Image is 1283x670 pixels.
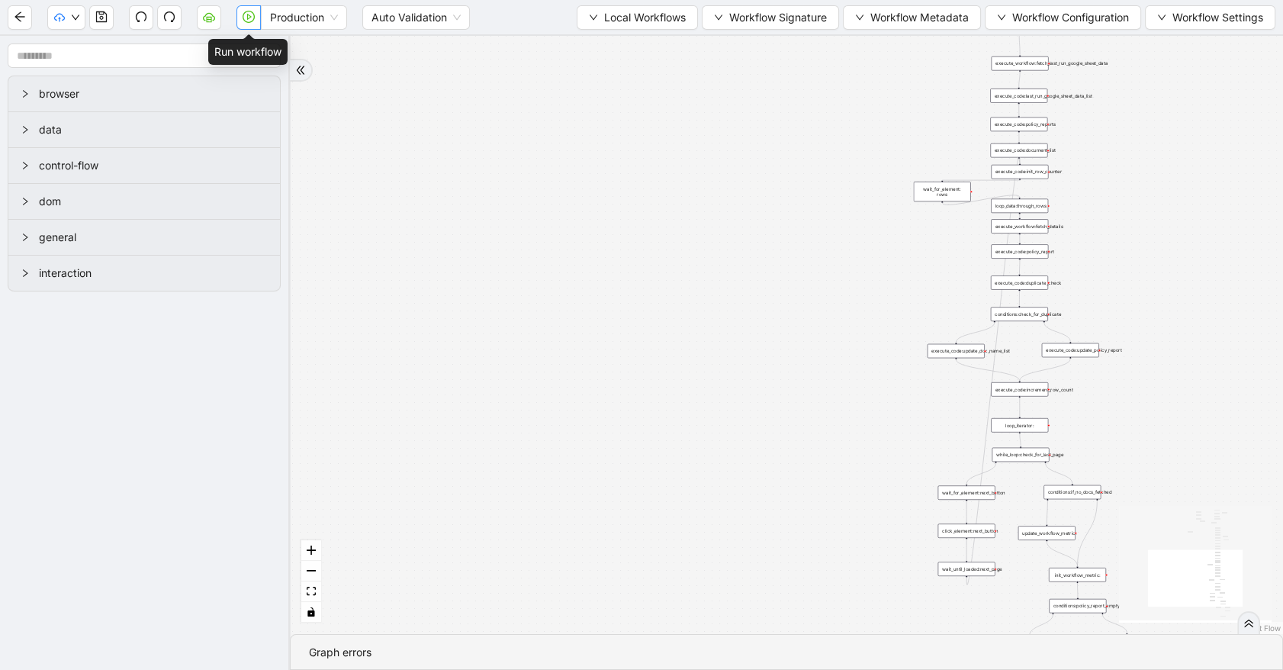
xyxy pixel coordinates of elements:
span: undo [135,11,147,23]
div: execute_code:policy_reports [990,118,1047,132]
button: save [89,5,114,30]
div: update_workflow_metric: [1018,526,1076,540]
span: data [39,121,268,138]
span: right [21,233,30,242]
span: down [71,13,80,22]
span: Workflow Configuration [1012,9,1129,26]
g: Edge from execute_code:update_policy_report to execute_code:increment_row_count [1020,359,1071,381]
div: while_loop:check_for_last_page [992,448,1049,462]
div: Run workflow [208,39,288,65]
div: execute_code:update_doc_name_list [928,344,985,359]
span: Auto Validation [371,6,461,29]
div: execute_code:duplicate_check [991,275,1048,290]
span: save [95,11,108,23]
div: loop_data:through_rows [991,199,1048,214]
div: click_element:next_button [938,523,995,538]
span: Workflow Settings [1172,9,1263,26]
span: right [21,197,30,206]
button: arrow-left [8,5,32,30]
g: Edge from wait_until_loaded:next_page to execute_code:init_row_counter [966,156,1020,585]
div: execute_code:policy_report [991,244,1048,259]
div: interaction [8,256,280,291]
div: execute_code:increment_row_count [991,382,1048,397]
div: control-flow [8,148,280,183]
div: conditions:policy_report_empty_check [1049,599,1106,614]
div: execute_workflow:fetch_last_run_google_sheet_data [991,56,1048,71]
span: right [21,269,30,278]
g: Edge from conditions:policy_report_empty_check to execute_workflow:document_pull [1030,614,1053,636]
span: Local Workflows [604,9,686,26]
div: execute_code:last_run_google_sheet_data_list [990,89,1047,103]
span: Workflow Signature [729,9,827,26]
g: Edge from update_workflow_metric: to init_workflow_metric: [1047,541,1077,566]
span: general [39,229,268,246]
button: cloud-uploaddown [47,5,85,30]
div: conditions:check_for_duplicate [991,307,1048,321]
div: execute_code:init_row_counter [991,165,1048,179]
div: init_workflow_metric: [1049,568,1106,582]
span: interaction [39,265,268,282]
button: zoom out [301,561,321,581]
span: browser [39,85,268,102]
div: execute_code:update_policy_report [1042,343,1099,358]
span: cloud-server [203,11,215,23]
div: execute_workflow:fetch_details [991,219,1048,234]
g: Edge from conditions:policy_report_empty_check to update_workflow_metric:__0 [1102,614,1127,633]
button: downWorkflow Settings [1145,5,1275,30]
span: down [1157,13,1166,22]
g: Edge from loop_iterator: to while_loop:check_for_last_page [1020,433,1021,446]
span: dom [39,193,268,210]
button: redo [157,5,182,30]
g: Edge from conditions:check_for_duplicate to execute_code:update_policy_report [1044,323,1070,342]
span: down [714,13,723,22]
button: downWorkflow Metadata [843,5,981,30]
div: conditions:if_no_docs_fetched [1043,485,1101,500]
span: right [21,161,30,170]
span: Production [270,6,338,29]
button: undo [129,5,153,30]
button: toggle interactivity [301,602,321,623]
span: down [855,13,864,22]
span: control-flow [39,157,268,174]
button: zoom in [301,540,321,561]
g: Edge from while_loop:check_for_last_page to conditions:if_no_docs_fetched [1045,463,1072,484]
span: down [589,13,598,22]
div: Graph errors [309,644,1264,661]
span: down [997,13,1006,22]
span: right [21,125,30,134]
span: redo [163,11,175,23]
div: wait_for_element:next_button [938,485,995,500]
g: Edge from conditions:if_no_docs_fetched to init_workflow_metric: [1077,501,1097,566]
button: play-circle [236,5,261,30]
span: right [21,89,30,98]
button: downLocal Workflows [577,5,698,30]
a: React Flow attribution [1241,623,1281,633]
div: wait_for_element: rows [914,182,971,201]
button: fit view [301,581,321,602]
span: double-right [1243,618,1254,629]
div: browser [8,76,280,111]
g: Edge from execute_code:fetched_data_count to execute_workflow:fetch_last_run_google_sheet_data [1019,34,1020,55]
g: Edge from execute_code:update_doc_name_list to execute_code:increment_row_count [956,359,1019,381]
g: Edge from conditions:check_for_duplicate to execute_code:update_doc_name_list [956,323,994,343]
button: downWorkflow Configuration [985,5,1141,30]
div: wait_until_loaded:next_page [938,562,995,576]
span: play-circle [243,11,255,23]
div: execute_code:document_list [990,143,1047,158]
g: Edge from while_loop:check_for_last_page to wait_for_element:next_button [966,463,995,485]
span: cloud-upload [54,12,65,23]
